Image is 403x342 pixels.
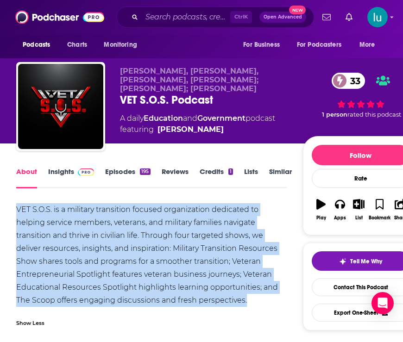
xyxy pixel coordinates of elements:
span: For Business [243,38,280,51]
a: Government [197,114,246,123]
span: New [289,6,306,14]
span: Tell Me Why [350,258,382,265]
a: Episodes195 [105,167,150,188]
button: List [349,193,368,226]
a: Similar [269,167,292,188]
div: A daily podcast [120,113,275,135]
span: rated this podcast [347,111,401,118]
div: Bookmark [369,215,390,221]
div: Search podcasts, credits, & more... [116,6,314,28]
img: Podchaser Pro [78,168,94,176]
div: 195 [140,168,150,175]
span: For Podcasters [297,38,341,51]
span: 1 person [322,111,347,118]
button: Show profile menu [367,7,388,27]
span: 33 [341,73,365,89]
a: 33 [332,73,365,89]
span: Charts [67,38,87,51]
a: Lists [244,167,258,188]
span: and [183,114,197,123]
button: open menu [16,36,62,54]
div: Apps [334,215,346,221]
a: Shawn Welsh [157,124,224,135]
button: open menu [291,36,355,54]
img: User Profile [367,7,388,27]
div: VET S.O.S. is a military transition focused organization dedicated to helping service members, ve... [16,203,287,307]
div: List [355,215,363,221]
div: 1 [228,168,233,175]
span: [PERSON_NAME], [PERSON_NAME], [PERSON_NAME], [PERSON_NAME]; [PERSON_NAME]; [PERSON_NAME] [120,67,258,93]
img: Podchaser - Follow, Share and Rate Podcasts [15,8,104,26]
div: Open Intercom Messenger [372,292,394,314]
span: Logged in as lusodano [367,7,388,27]
button: open menu [97,36,149,54]
span: More [359,38,375,51]
input: Search podcasts, credits, & more... [142,10,230,25]
a: Credits1 [200,167,233,188]
div: Play [316,215,326,221]
span: featuring [120,124,275,135]
span: Podcasts [23,38,50,51]
a: Charts [61,36,93,54]
img: tell me why sparkle [339,258,346,265]
a: About [16,167,37,188]
img: VET S.O.S. Podcast [18,64,103,149]
button: open menu [353,36,387,54]
a: Reviews [162,167,189,188]
button: Play [312,193,331,226]
button: Open AdvancedNew [259,12,306,23]
a: InsightsPodchaser Pro [48,167,94,188]
a: Show notifications dropdown [319,9,334,25]
a: Show notifications dropdown [342,9,356,25]
button: open menu [237,36,291,54]
span: Open Advanced [264,15,302,19]
a: Education [144,114,183,123]
button: Bookmark [368,193,391,226]
span: Ctrl K [230,11,252,23]
button: Apps [331,193,350,226]
span: Monitoring [104,38,137,51]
